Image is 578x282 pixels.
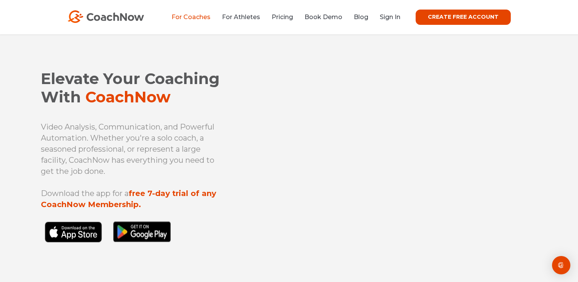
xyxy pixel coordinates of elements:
[222,13,260,21] a: For Athletes
[304,13,342,21] a: Book Demo
[41,122,229,177] p: Video Analysis, Communication, and Powerful Automation. Whether you're a solo coach, a seasoned p...
[272,13,293,21] a: Pricing
[552,256,570,274] div: Open Intercom Messenger
[41,221,175,259] img: Black Download CoachNow on the App Store Button
[172,13,210,21] a: For Coaches
[68,10,144,23] img: CoachNow Logo
[380,13,400,21] a: Sign In
[416,10,511,25] a: CREATE FREE ACCOUNT
[259,81,538,240] iframe: YouTube video player
[354,13,368,21] a: Blog
[41,189,216,209] strong: free 7-day trial of any CoachNow Membership.
[41,188,229,210] p: Download the app for a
